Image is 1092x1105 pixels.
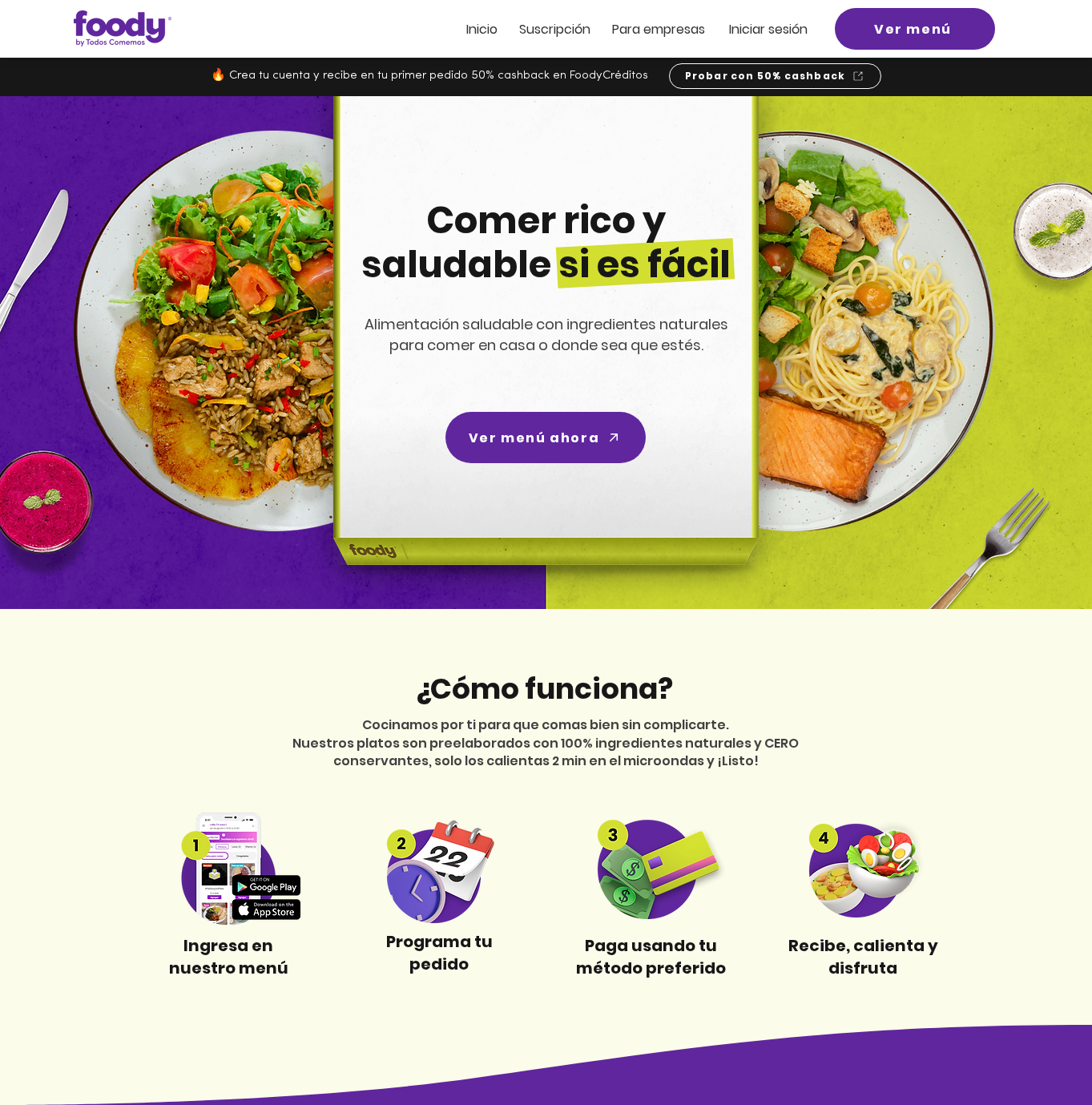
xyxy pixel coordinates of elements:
img: headline-center-compress.png [288,96,798,609]
img: Step3 compress.png [577,818,727,919]
span: Probar con 50% cashback [685,69,846,83]
a: Iniciar sesión [729,22,808,36]
img: Step 4 compress.png [788,819,938,917]
a: Ver menú [835,8,995,50]
a: Para empresas [612,22,705,36]
span: Iniciar sesión [729,20,808,38]
span: Ingresa en nuestro menú [169,934,288,979]
span: Alimentación saludable con ingredientes naturales para comer en casa o donde sea que estés. [365,314,728,355]
span: Ver menú ahora [469,428,599,448]
img: Step 2 compress.png [365,814,514,923]
span: Inicio [466,20,498,38]
span: Ver menú [874,19,952,39]
span: Paga usando tu método preferido [576,934,726,979]
span: Nuestros platos son preelaborados con 100% ingredientes naturales y CERO conservantes, solo los c... [292,734,799,770]
span: Recibe, calienta y disfruta [788,934,938,979]
span: Cocinamos por ti para que comas bien sin complicarte. [362,716,729,734]
span: 🔥 Crea tu cuenta y recibe en tu primer pedido 50% cashback en FoodyCréditos [211,70,648,82]
a: Ver menú ahora [445,412,646,463]
img: Step 1 compress.png [154,813,304,926]
a: Inicio [466,22,498,36]
img: left-dish-compress.png [74,131,474,531]
span: Comer rico y saludable si es fácil [361,195,731,290]
span: ¿Cómo funciona? [415,668,673,709]
span: ra empresas [627,20,705,38]
a: Suscripción [519,22,590,36]
span: Pa [612,20,627,38]
img: Logo_Foody V2.0.0 (3).png [74,10,171,46]
span: Programa tu pedido [386,930,493,975]
a: Probar con 50% cashback [669,63,881,89]
span: Suscripción [519,20,590,38]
